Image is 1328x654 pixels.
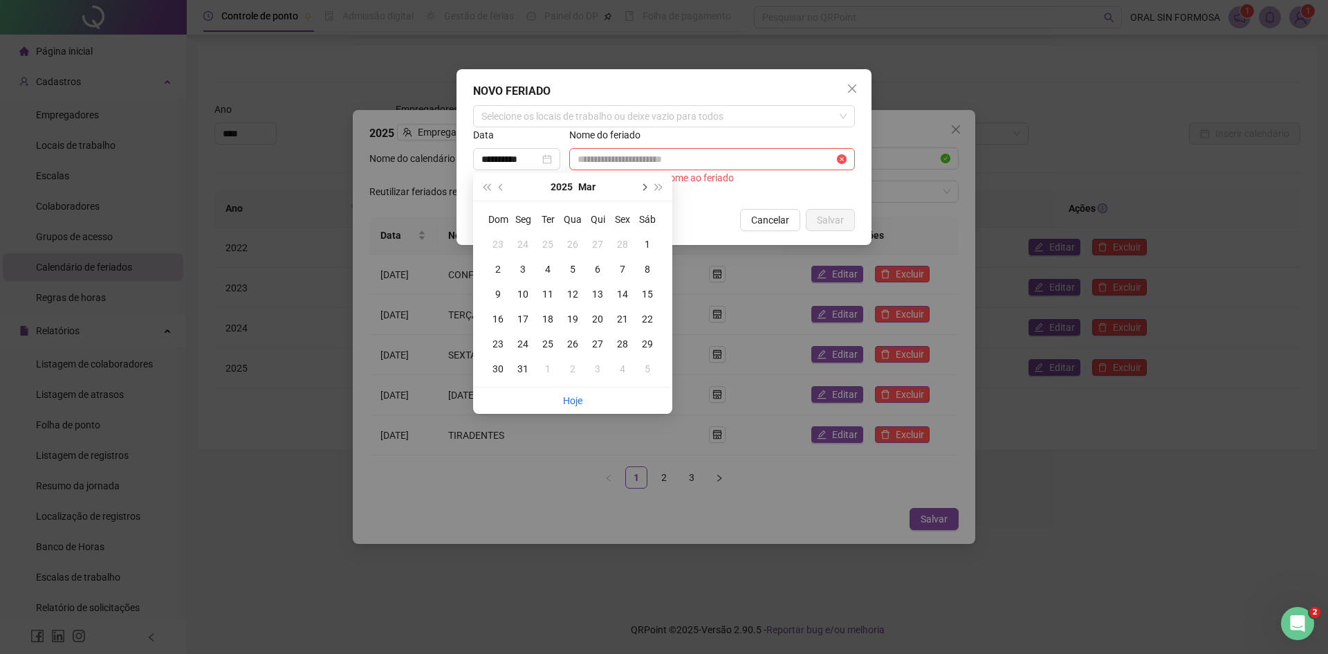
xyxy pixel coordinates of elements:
div: 28 [614,336,631,352]
button: prev-year [494,173,509,201]
div: 23 [490,336,506,352]
div: 27 [589,236,606,253]
div: 29 [639,336,656,352]
button: year panel [551,173,573,201]
td: 2025-03-07 [610,257,635,282]
td: 2025-03-17 [510,307,535,331]
td: 2025-03-28 [610,331,635,356]
div: 1 [639,236,656,253]
div: 25 [539,236,556,253]
th: Seg [510,207,535,232]
th: Dom [486,207,510,232]
td: 2025-04-01 [535,356,560,381]
a: Hoje [563,395,582,406]
td: 2025-04-04 [610,356,635,381]
div: 24 [515,336,531,352]
div: 9 [490,286,506,302]
td: 2025-02-25 [535,232,560,257]
div: 5 [564,261,581,278]
span: Cancelar [751,212,789,228]
td: 2025-03-10 [510,282,535,307]
td: 2025-02-28 [610,232,635,257]
button: super-next-year [652,173,667,201]
iframe: Intercom live chat [1281,607,1314,640]
td: 2025-03-20 [585,307,610,331]
td: 2025-03-22 [635,307,660,331]
td: 2025-03-19 [560,307,585,331]
div: 26 [564,236,581,253]
div: 28 [614,236,631,253]
th: Qua [560,207,585,232]
td: 2025-03-03 [510,257,535,282]
span: close [847,83,858,94]
div: 12 [564,286,581,302]
td: 2025-03-04 [535,257,560,282]
div: 14 [614,286,631,302]
td: 2025-03-12 [560,282,585,307]
span: 2 [1309,607,1320,618]
td: 2025-04-02 [560,356,585,381]
div: NOVO FERIADO [473,83,855,100]
td: 2025-02-24 [510,232,535,257]
div: 30 [490,361,506,377]
td: 2025-03-16 [486,307,510,331]
td: 2025-02-23 [486,232,510,257]
div: 10 [515,286,531,302]
td: 2025-03-23 [486,331,510,356]
label: Data [473,127,503,143]
div: 13 [589,286,606,302]
td: 2025-03-08 [635,257,660,282]
div: 27 [589,336,606,352]
td: 2025-03-21 [610,307,635,331]
div: 4 [539,261,556,278]
td: 2025-03-27 [585,331,610,356]
div: 19 [564,311,581,327]
div: 17 [515,311,531,327]
div: 21 [614,311,631,327]
th: Qui [585,207,610,232]
button: Salvar [806,209,855,231]
td: 2025-03-24 [510,331,535,356]
button: next-year [636,173,651,201]
div: 18 [539,311,556,327]
button: super-prev-year [479,173,494,201]
div: 23 [490,236,506,253]
td: 2025-03-02 [486,257,510,282]
td: 2025-02-26 [560,232,585,257]
td: 2025-03-14 [610,282,635,307]
div: 26 [564,336,581,352]
td: 2025-03-29 [635,331,660,356]
div: 20 [589,311,606,327]
label: Nome do feriado [569,127,649,143]
td: 2025-03-31 [510,356,535,381]
td: 2025-02-27 [585,232,610,257]
div: 31 [515,361,531,377]
div: 24 [515,236,531,253]
button: Close [841,78,863,100]
button: month panel [578,173,596,201]
div: 2 [490,261,506,278]
td: 2025-03-13 [585,282,610,307]
th: Sex [610,207,635,232]
div: 15 [639,286,656,302]
div: Você deve atribuir um nome ao feriado [569,170,855,185]
div: 5 [639,361,656,377]
td: 2025-03-06 [585,257,610,282]
div: 11 [539,286,556,302]
div: 6 [589,261,606,278]
td: 2025-04-03 [585,356,610,381]
td: 2025-03-18 [535,307,560,331]
div: 22 [639,311,656,327]
td: 2025-03-09 [486,282,510,307]
div: 3 [589,361,606,377]
div: 16 [490,311,506,327]
td: 2025-03-01 [635,232,660,257]
button: Cancelar [740,209,800,231]
div: 2 [564,361,581,377]
td: 2025-03-25 [535,331,560,356]
td: 2025-03-26 [560,331,585,356]
td: 2025-03-15 [635,282,660,307]
div: 25 [539,336,556,352]
td: 2025-03-30 [486,356,510,381]
td: 2025-03-11 [535,282,560,307]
